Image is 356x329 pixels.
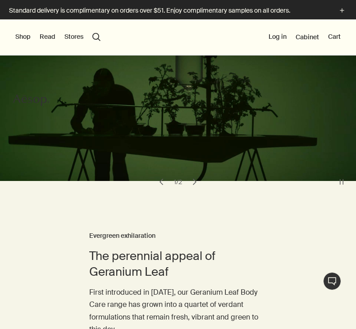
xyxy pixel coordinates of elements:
button: Live Assistance [323,272,341,290]
button: Cart [328,32,341,42]
nav: primary [15,19,100,56]
nav: supplementary [269,19,341,56]
button: pause [335,176,348,188]
div: 1 / 2 [171,178,185,186]
h2: The perennial appeal of Geranium Leaf [89,248,267,279]
h3: Evergreen exhilaration [89,231,267,241]
a: Cabinet [296,33,319,41]
button: Standard delivery is complimentary on orders over $51. Enjoy complimentary samples on all orders. [9,5,347,16]
p: Standard delivery is complimentary on orders over $51. Enjoy complimentary samples on all orders. [9,6,328,15]
button: next slide [188,176,201,188]
button: previous slide [155,176,168,188]
button: Open search [92,33,100,41]
a: Aesop [13,93,49,109]
button: Shop [15,32,31,42]
button: Log in [269,32,287,42]
svg: Aesop [13,93,49,107]
button: Stores [64,32,83,42]
button: Read [40,32,55,42]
